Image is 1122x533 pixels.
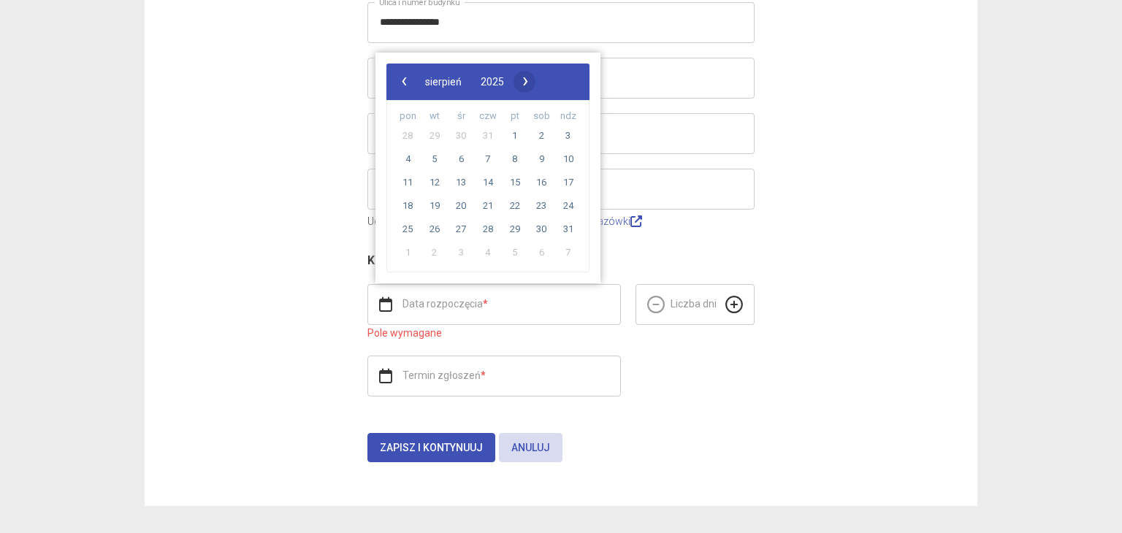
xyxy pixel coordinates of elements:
[423,241,446,264] span: 2
[396,147,419,171] span: 4
[476,194,500,218] span: 21
[423,124,446,147] span: 29
[367,433,495,462] button: Zapisz i kontynuuj
[423,147,446,171] span: 5
[396,194,419,218] span: 18
[503,194,527,218] span: 22
[396,218,419,241] span: 25
[557,194,580,218] span: 24
[380,442,483,453] span: Zapisz i kontynuuj
[449,124,473,147] span: 30
[421,108,449,124] th: weekday
[396,171,419,194] span: 11
[503,218,527,241] span: 29
[554,108,581,124] th: weekday
[476,124,500,147] span: 31
[393,70,415,92] span: ‹
[530,124,553,147] span: 2
[449,241,473,264] span: 3
[476,241,500,264] span: 4
[396,124,419,147] span: 28
[475,108,502,124] th: weekday
[557,147,580,171] span: 10
[503,241,527,264] span: 5
[448,108,475,124] th: weekday
[557,124,580,147] span: 3
[530,218,553,241] span: 30
[394,108,421,124] th: weekday
[530,147,553,171] span: 9
[501,108,528,124] th: weekday
[449,218,473,241] span: 27
[528,108,555,124] th: weekday
[449,171,473,194] span: 13
[514,70,536,92] span: ›
[476,147,500,171] span: 7
[375,53,600,283] bs-datepicker-container: calendar
[503,124,527,147] span: 1
[476,171,500,194] span: 14
[476,218,500,241] span: 28
[367,213,755,229] p: Udostępnij lokalizację z Google Maps.
[425,76,462,88] span: sierpień
[423,218,446,241] span: 26
[449,194,473,218] span: 20
[503,171,527,194] span: 15
[423,194,446,218] span: 19
[530,171,553,194] span: 16
[503,147,527,171] span: 8
[471,71,514,93] button: 2025
[394,71,416,93] button: ‹
[396,241,419,264] span: 1
[499,433,562,462] button: Anuluj
[394,73,535,85] bs-datepicker-navigation-view: ​ ​ ​
[449,147,473,171] span: 6
[367,253,445,267] span: Kluczowe daty
[557,171,580,194] span: 17
[514,71,535,93] button: ›
[481,76,504,88] span: 2025
[557,241,580,264] span: 7
[530,194,553,218] span: 23
[530,241,553,264] span: 6
[416,71,471,93] button: sierpień
[423,171,446,194] span: 12
[557,218,580,241] span: 31
[367,327,442,339] span: Pole wymagane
